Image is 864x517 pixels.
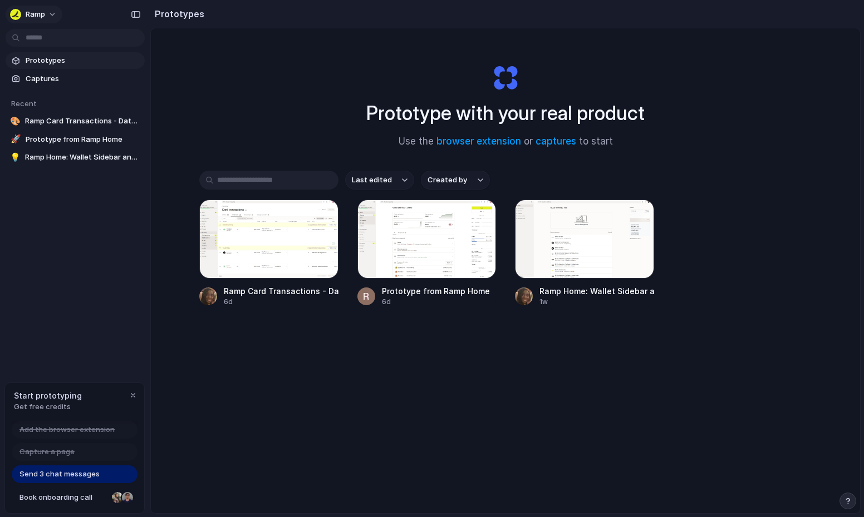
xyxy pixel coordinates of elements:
a: Ramp Card Transactions - Date Column RemovedRamp Card Transactions - Date Column Removed6d [199,200,338,307]
div: 6d [382,297,490,307]
button: Created by [421,171,490,190]
span: Created by [428,175,467,186]
div: 1w [539,297,654,307]
span: Ramp Card Transactions - Date Column Removed [25,116,140,127]
span: Book onboarding call [19,492,107,503]
span: Prototype from Ramp Home [26,134,140,145]
span: Captures [26,73,140,84]
div: 🎨 [10,116,21,127]
span: Ramp [26,9,45,20]
a: browser extension [436,136,521,147]
span: Capture a page [19,446,75,458]
div: Nicole Kubica [111,491,124,504]
h1: Prototype with your real product [366,98,645,128]
div: 6d [224,297,338,307]
span: Use the or to start [399,135,613,149]
span: Recent [11,99,37,108]
div: 💡 [10,152,21,163]
a: 🚀Prototype from Ramp Home [6,131,145,148]
span: Prototypes [26,55,140,66]
span: Ramp Home: Wallet Sidebar and Button Placement [25,152,140,163]
h2: Prototypes [150,7,204,21]
div: Prototype from Ramp Home [382,285,490,297]
a: Prototype from Ramp HomePrototype from Ramp Home6d [357,200,497,307]
div: 🚀 [10,134,21,145]
span: Send 3 chat messages [19,469,100,480]
a: captures [536,136,576,147]
div: Christian Iacullo [121,491,134,504]
a: Captures [6,71,145,87]
button: Last edited [345,171,414,190]
button: Ramp [6,6,62,23]
span: Last edited [352,175,392,186]
div: Ramp Card Transactions - Date Column Removed [224,285,338,297]
span: Get free credits [14,401,82,412]
span: Start prototyping [14,390,82,401]
a: 🎨Ramp Card Transactions - Date Column Removed [6,113,145,130]
span: Add the browser extension [19,424,115,435]
a: 💡Ramp Home: Wallet Sidebar and Button Placement [6,149,145,166]
div: Ramp Home: Wallet Sidebar and Button Placement [539,285,654,297]
a: Ramp Home: Wallet Sidebar and Button PlacementRamp Home: Wallet Sidebar and Button Placement1w [515,200,654,307]
a: Prototypes [6,52,145,69]
a: Book onboarding call [12,489,138,506]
